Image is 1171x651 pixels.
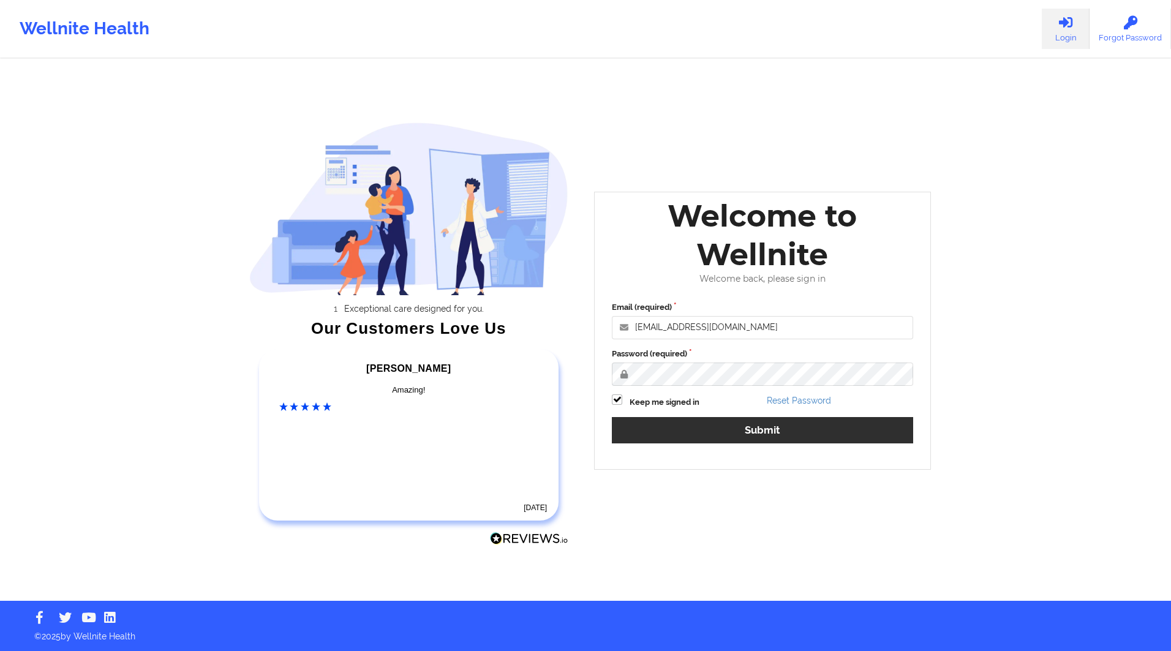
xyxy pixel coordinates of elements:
div: Our Customers Love Us [249,322,569,334]
div: Amazing! [279,384,539,396]
a: Reviews.io Logo [490,532,568,548]
label: Email (required) [612,301,913,314]
label: Password (required) [612,348,913,360]
a: Login [1042,9,1090,49]
a: Reset Password [767,396,831,405]
button: Submit [612,417,913,443]
p: © 2025 by Wellnite Health [26,622,1145,642]
img: Reviews.io Logo [490,532,568,545]
input: Email address [612,316,913,339]
div: Welcome to Wellnite [603,197,922,274]
label: Keep me signed in [630,396,699,408]
img: wellnite-auth-hero_200.c722682e.png [249,122,569,295]
time: [DATE] [524,503,547,512]
a: Forgot Password [1090,9,1171,49]
span: [PERSON_NAME] [366,363,451,374]
div: Welcome back, please sign in [603,274,922,284]
li: Exceptional care designed for you. [260,304,568,314]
